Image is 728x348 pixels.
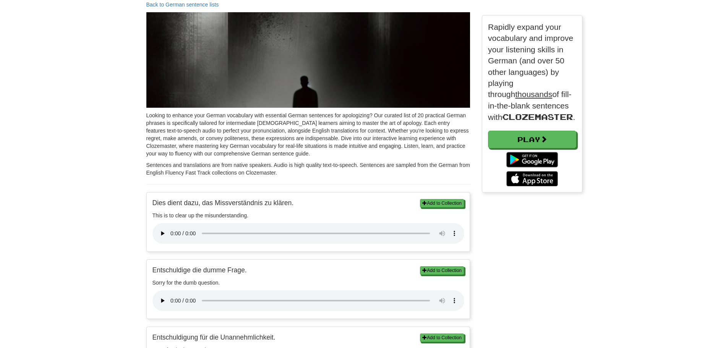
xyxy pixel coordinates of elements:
[503,148,562,171] img: Get it on Google Play
[146,161,470,176] p: Sentences and translations are from native speakers. Audio is high quality text-to-speech. Senten...
[420,266,464,275] button: Add to Collection
[502,112,573,121] span: Clozemaster
[146,2,219,8] a: Back to German sentence lists
[515,90,552,99] u: thousands
[152,265,464,275] p: Entschuldige die dumme Frage.
[488,21,576,123] p: Rapidly expand your vocabulary and improve your listening skills in German (and over 50 other lan...
[146,112,470,157] p: Looking to enhance your German vocabulary with essential German sentences for apologizing? Our cu...
[420,199,464,207] button: Add to Collection
[152,198,464,208] p: Dies dient dazu, das Missverständnis zu klären.
[488,131,576,148] a: Play
[152,333,464,342] p: Entschuldigung für die Unannehmlichkeit.
[420,333,464,342] button: Add to Collection
[152,212,464,219] p: This is to clear up the misunderstanding.
[152,279,464,286] p: Sorry for the dumb question.
[506,171,558,186] img: Download_on_the_App_Store_Badge_US-UK_135x40-25178aeef6eb6b83b96f5f2d004eda3bffbb37122de64afbaef7...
